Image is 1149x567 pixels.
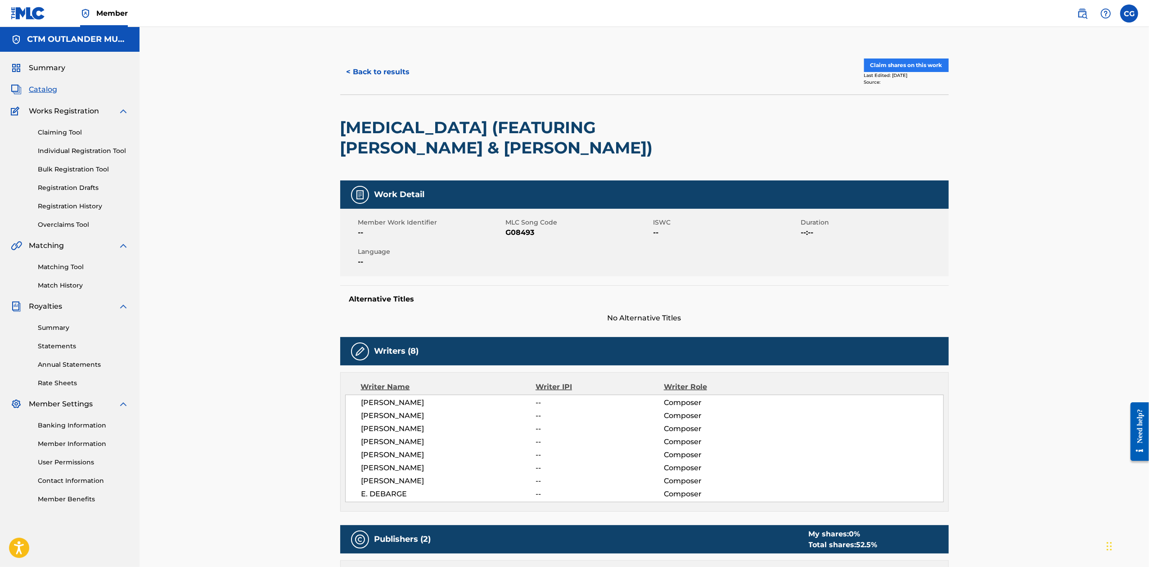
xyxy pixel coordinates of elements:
[355,189,365,200] img: Work Detail
[664,397,780,408] span: Composer
[11,63,65,73] a: SummarySummary
[38,360,129,369] a: Annual Statements
[374,189,425,200] h5: Work Detail
[38,342,129,351] a: Statements
[1104,524,1149,567] div: Chatwidget
[801,227,946,238] span: --:--
[361,397,536,408] span: [PERSON_NAME]
[361,382,536,392] div: Writer Name
[38,262,129,272] a: Matching Tool
[1120,4,1138,22] div: User Menu
[38,183,129,193] a: Registration Drafts
[536,436,663,447] span: --
[536,489,663,499] span: --
[536,423,663,434] span: --
[358,218,504,227] span: Member Work Identifier
[1124,396,1149,468] iframe: Resource Center
[11,84,57,95] a: CatalogCatalog
[11,63,22,73] img: Summary
[11,106,23,117] img: Works Registration
[355,346,365,357] img: Writers
[1104,524,1149,567] iframe: Chat Widget
[38,495,129,504] a: Member Benefits
[361,476,536,486] span: [PERSON_NAME]
[340,61,416,83] button: < Back to results
[29,84,57,95] span: Catalog
[38,421,129,430] a: Banking Information
[506,227,651,238] span: G08493
[96,8,128,18] span: Member
[340,117,705,158] h2: [MEDICAL_DATA] (FEATURING [PERSON_NAME] & [PERSON_NAME])
[536,382,664,392] div: Writer IPI
[11,7,45,20] img: MLC Logo
[664,463,780,473] span: Composer
[864,79,949,85] div: Source:
[29,106,99,117] span: Works Registration
[358,227,504,238] span: --
[536,450,663,460] span: --
[38,281,129,290] a: Match History
[536,463,663,473] span: --
[664,382,780,392] div: Writer Role
[355,534,365,545] img: Publishers
[38,146,129,156] a: Individual Registration Tool
[374,534,431,544] h5: Publishers (2)
[536,476,663,486] span: --
[29,301,62,312] span: Royalties
[536,397,663,408] span: --
[361,410,536,421] span: [PERSON_NAME]
[506,218,651,227] span: MLC Song Code
[80,8,91,19] img: Top Rightsholder
[361,489,536,499] span: E. DEBARGE
[801,218,946,227] span: Duration
[38,165,129,174] a: Bulk Registration Tool
[11,301,22,312] img: Royalties
[38,128,129,137] a: Claiming Tool
[358,256,504,267] span: --
[536,410,663,421] span: --
[118,301,129,312] img: expand
[38,458,129,467] a: User Permissions
[856,540,878,549] span: 52.5 %
[358,247,504,256] span: Language
[29,63,65,73] span: Summary
[118,240,129,251] img: expand
[664,410,780,421] span: Composer
[1073,4,1091,22] a: Public Search
[664,436,780,447] span: Composer
[664,423,780,434] span: Composer
[1097,4,1115,22] div: Help
[11,84,22,95] img: Catalog
[11,34,22,45] img: Accounts
[349,295,940,304] h5: Alternative Titles
[361,450,536,460] span: [PERSON_NAME]
[38,439,129,449] a: Member Information
[11,399,22,409] img: Member Settings
[340,313,949,324] span: No Alternative Titles
[1077,8,1088,19] img: search
[864,58,949,72] button: Claim shares on this work
[361,463,536,473] span: [PERSON_NAME]
[38,323,129,333] a: Summary
[653,227,799,238] span: --
[809,529,878,540] div: My shares:
[118,106,129,117] img: expand
[809,540,878,550] div: Total shares:
[118,399,129,409] img: expand
[29,240,64,251] span: Matching
[864,72,949,79] div: Last Edited: [DATE]
[38,378,129,388] a: Rate Sheets
[361,436,536,447] span: [PERSON_NAME]
[38,476,129,486] a: Contact Information
[653,218,799,227] span: ISWC
[1107,533,1112,560] div: Slepen
[374,346,419,356] h5: Writers (8)
[849,530,861,538] span: 0 %
[664,489,780,499] span: Composer
[664,450,780,460] span: Composer
[664,476,780,486] span: Composer
[11,240,22,251] img: Matching
[29,399,93,409] span: Member Settings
